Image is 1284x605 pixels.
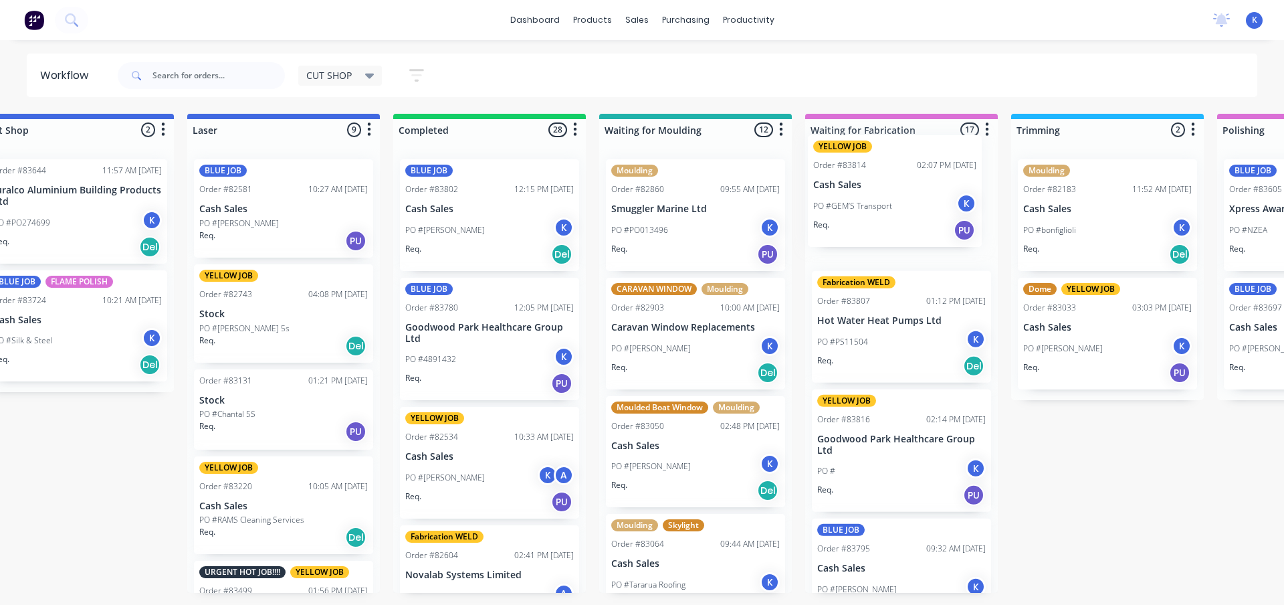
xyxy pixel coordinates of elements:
[619,10,655,30] div: sales
[24,10,44,30] img: Factory
[504,10,566,30] a: dashboard
[716,10,781,30] div: productivity
[655,10,716,30] div: purchasing
[1252,14,1257,26] span: K
[566,10,619,30] div: products
[152,62,285,89] input: Search for orders...
[306,68,352,82] span: CUT SHOP
[40,68,95,84] div: Workflow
